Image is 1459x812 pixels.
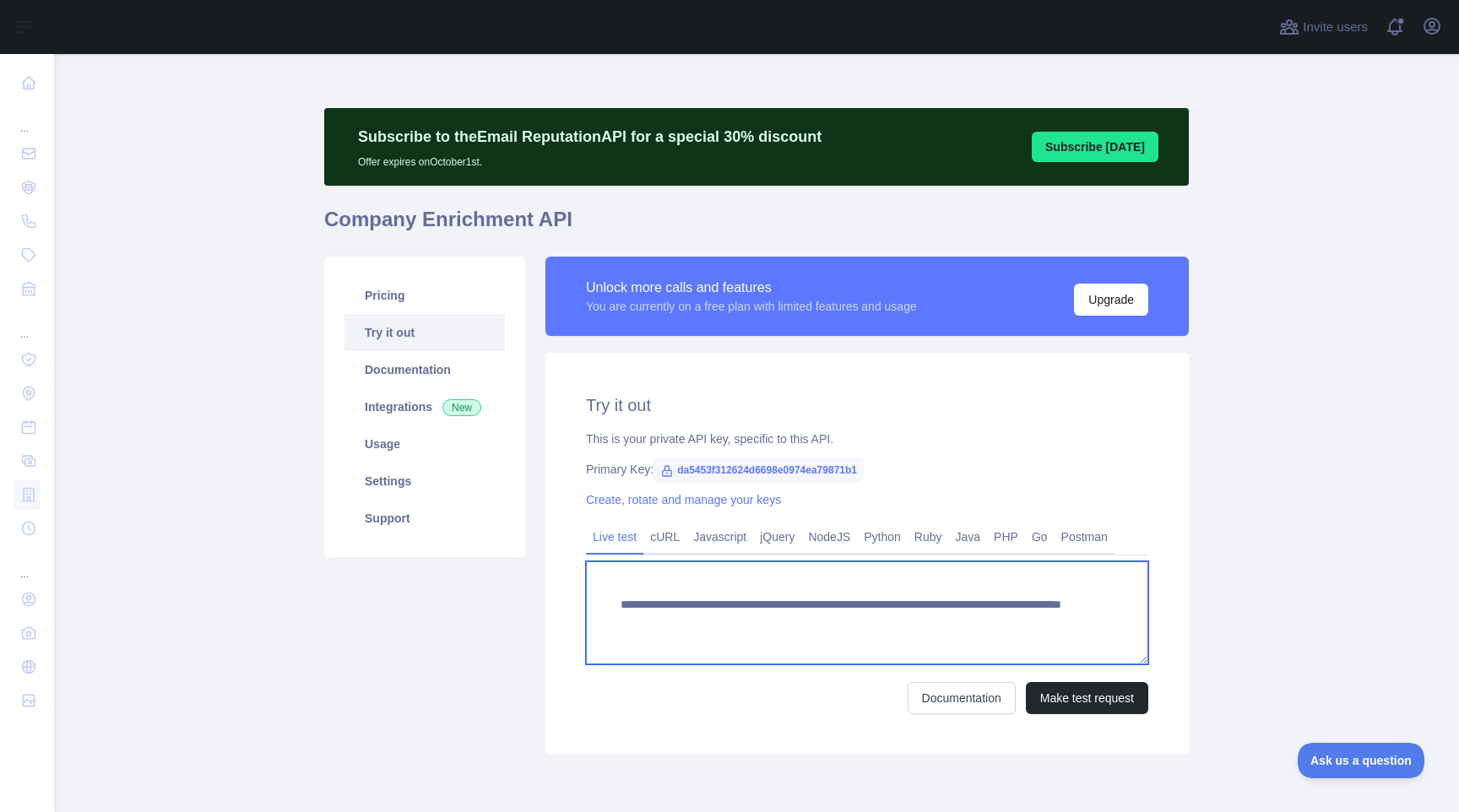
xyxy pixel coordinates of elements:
[586,298,917,315] div: You are currently on a free plan with limited features and usage
[586,393,1148,417] h2: Try it out
[1303,18,1368,37] span: Invite users
[442,399,481,416] span: New
[908,682,1016,714] a: Documentation
[1026,682,1148,714] button: Make test request
[908,523,949,550] a: Ruby
[344,463,505,500] a: Settings
[344,314,505,351] a: Try it out
[14,547,41,581] div: ...
[801,523,857,550] a: NodeJS
[344,388,505,425] a: Integrations New
[857,523,908,550] a: Python
[14,307,41,341] div: ...
[14,101,41,135] div: ...
[324,206,1189,246] h1: Company Enrichment API
[586,493,781,506] a: Create, rotate and manage your keys
[1025,523,1055,550] a: Go
[1055,523,1115,550] a: Postman
[686,523,753,550] a: Javascript
[1298,743,1425,778] iframe: Toggle Customer Support
[358,125,822,149] p: Subscribe to the Email Reputation API for a special 30 % discount
[344,277,505,314] a: Pricing
[654,457,864,483] span: da5453f312624d6698e0974ea79871b1
[1032,132,1158,162] button: Subscribe [DATE]
[643,523,686,550] a: cURL
[358,149,822,169] p: Offer expires on October 1st.
[586,278,917,298] div: Unlock more calls and features
[753,523,801,550] a: jQuery
[1074,284,1148,316] button: Upgrade
[987,523,1025,550] a: PHP
[1276,14,1371,41] button: Invite users
[344,500,505,537] a: Support
[586,430,1148,447] div: This is your private API key, specific to this API.
[344,351,505,388] a: Documentation
[586,461,1148,478] div: Primary Key:
[344,425,505,463] a: Usage
[949,523,988,550] a: Java
[586,523,643,550] a: Live test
